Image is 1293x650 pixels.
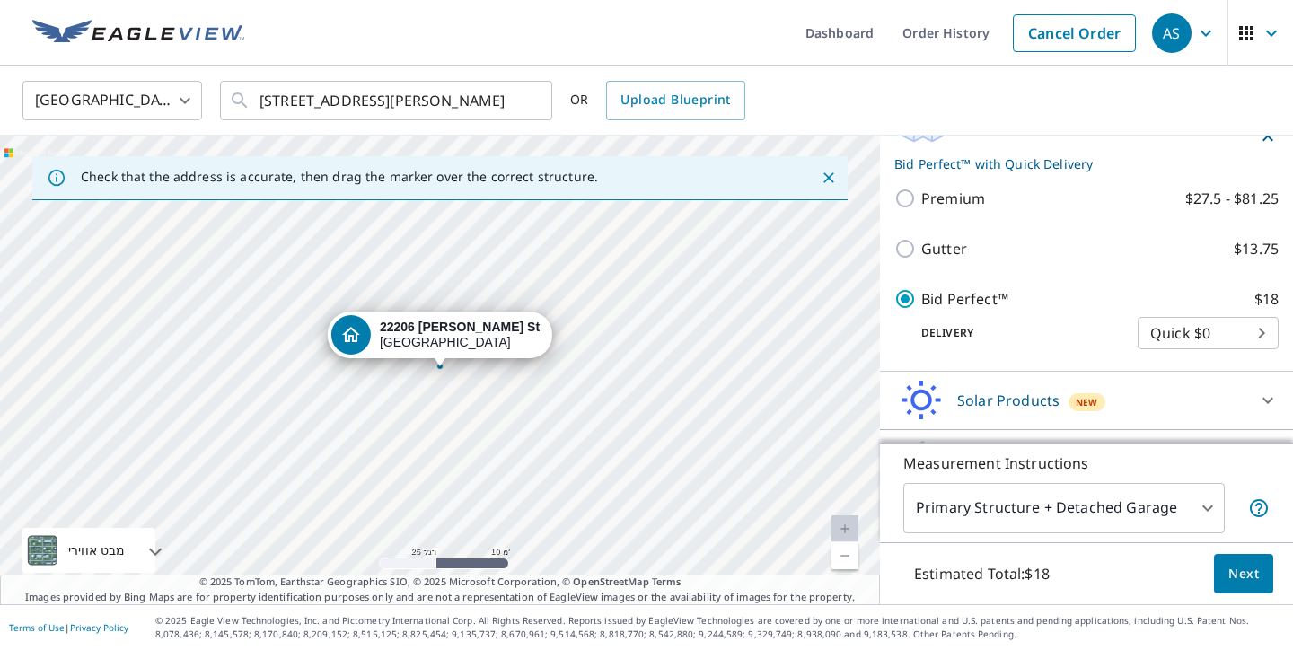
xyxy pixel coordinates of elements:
p: Measurement Instructions [903,452,1270,474]
a: Privacy Policy [70,621,128,634]
img: EV Logo [32,20,244,47]
p: Gutter [921,238,967,259]
button: Close [817,166,840,189]
span: © 2025 TomTom, Earthstar Geographics SIO, © 2025 Microsoft Corporation, © [199,575,682,590]
p: Check that the address is accurate, then drag the marker over the correct structure. [81,169,598,185]
input: Search by address or latitude-longitude [259,75,515,126]
p: Delivery [894,325,1138,341]
div: Solar ProductsNew [894,379,1279,422]
div: Roof ProductsNewBid Perfect™ with Quick Delivery [894,103,1279,173]
div: Quick $0 [1138,308,1279,358]
div: מבט אווירי [22,528,155,573]
a: רמה נוכחית 20, הקטנה [831,542,858,569]
strong: 22206 [PERSON_NAME] St [380,320,540,334]
a: Terms [652,575,682,588]
span: Your report will include the primary structure and a detached garage if one exists. [1248,497,1270,519]
a: Terms of Use [9,621,65,634]
p: $18 [1254,288,1279,310]
div: Primary Structure + Detached Garage [903,483,1225,533]
div: מבט אווירי [63,528,130,573]
p: $27.5 - $81.25 [1185,188,1279,209]
p: © 2025 Eagle View Technologies, Inc. and Pictometry International Corp. All Rights Reserved. Repo... [155,614,1284,641]
p: $13.75 [1234,238,1279,259]
span: New [1076,395,1097,409]
div: [GEOGRAPHIC_DATA] [380,320,540,350]
p: | [9,622,128,633]
p: Bid Perfect™ [921,288,1008,310]
a: Upload Blueprint [606,81,744,120]
div: AS [1152,13,1192,53]
a: Cancel Order [1013,14,1136,52]
span: Upload Blueprint [620,89,730,111]
p: Estimated Total: $18 [900,554,1064,593]
div: Dropped pin, building 1, Residential property, 22206 Mcclarren St Grand Terrace, CA 92313 [328,312,552,367]
p: Bid Perfect™ with Quick Delivery [894,154,1257,173]
a: רמה נוכחית 20, הגדלת התצוגה לא זמין [831,515,858,542]
p: Premium [921,188,985,209]
p: Solar Products [957,390,1060,411]
button: Next [1214,554,1273,594]
div: [GEOGRAPHIC_DATA] [22,75,202,126]
span: Next [1228,563,1259,585]
div: Walls ProductsNew [894,437,1279,480]
div: OR [570,81,745,120]
a: OpenStreetMap [573,575,648,588]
